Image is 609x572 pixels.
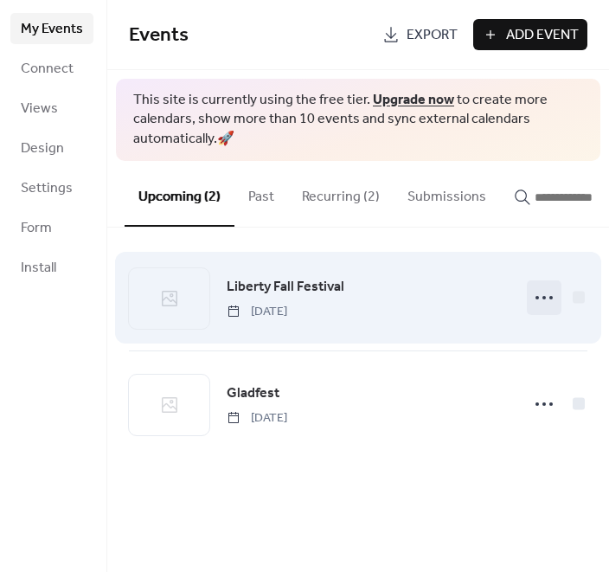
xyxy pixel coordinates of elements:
[288,161,394,225] button: Recurring (2)
[234,161,288,225] button: Past
[125,161,234,227] button: Upcoming (2)
[10,132,93,164] a: Design
[374,19,466,50] a: Export
[21,218,52,239] span: Form
[10,93,93,124] a: Views
[407,25,458,46] span: Export
[473,19,587,50] button: Add Event
[506,25,579,46] span: Add Event
[227,382,279,405] a: Gladfest
[227,276,344,299] a: Liberty Fall Festival
[10,172,93,203] a: Settings
[129,16,189,55] span: Events
[21,138,64,159] span: Design
[227,409,287,427] span: [DATE]
[133,91,583,149] span: This site is currently using the free tier. to create more calendars, show more than 10 events an...
[227,303,287,321] span: [DATE]
[21,59,74,80] span: Connect
[227,277,344,298] span: Liberty Fall Festival
[10,252,93,283] a: Install
[10,53,93,84] a: Connect
[21,258,56,279] span: Install
[394,161,500,225] button: Submissions
[10,212,93,243] a: Form
[21,99,58,119] span: Views
[227,383,279,404] span: Gladfest
[21,19,83,40] span: My Events
[21,178,73,199] span: Settings
[373,87,454,113] a: Upgrade now
[10,13,93,44] a: My Events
